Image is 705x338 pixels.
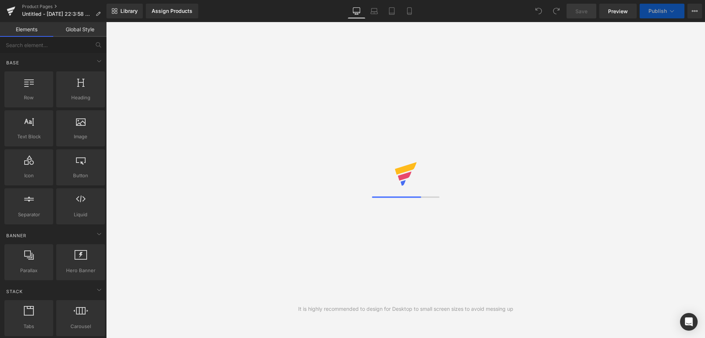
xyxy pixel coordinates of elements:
span: Carousel [58,323,103,330]
button: More [687,4,702,18]
a: Laptop [365,4,383,18]
a: New Library [106,4,143,18]
a: Product Pages [22,4,106,10]
span: Liquid [58,211,103,218]
span: Publish [648,8,667,14]
a: Global Style [53,22,106,37]
span: Button [58,172,103,179]
span: Library [120,8,138,14]
span: Base [6,59,20,66]
button: Undo [531,4,546,18]
span: Stack [6,288,23,295]
span: Tabs [7,323,51,330]
a: Desktop [348,4,365,18]
span: Icon [7,172,51,179]
span: Preview [608,7,628,15]
span: Separator [7,211,51,218]
a: Tablet [383,4,401,18]
span: Heading [58,94,103,102]
span: Image [58,133,103,140]
div: Open Intercom Messenger [680,313,698,331]
span: Hero Banner [58,267,103,274]
span: Parallax [7,267,51,274]
div: It is highly recommended to design for Desktop to small screen sizes to avoid messing up [298,305,513,313]
span: Banner [6,232,27,239]
span: Untitled - [DATE] 22:3:58 UTC [22,11,93,17]
a: Mobile [401,4,418,18]
span: Save [575,7,587,15]
button: Redo [549,4,564,18]
div: Assign Products [152,8,192,14]
span: Text Block [7,133,51,140]
a: Preview [599,4,637,18]
button: Publish [640,4,684,18]
span: Row [7,94,51,102]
